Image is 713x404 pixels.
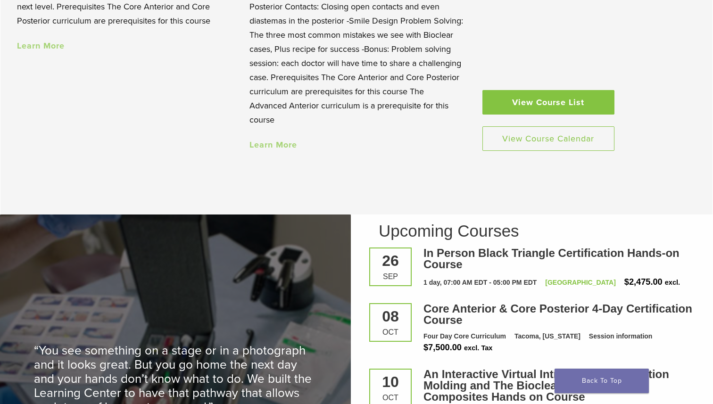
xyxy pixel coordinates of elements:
span: excl. Tax [464,344,492,352]
a: In Person Black Triangle Certification Hands-on Course [423,247,680,271]
a: Learn More [249,140,297,150]
div: Oct [377,329,404,336]
div: Oct [377,394,404,402]
span: excl. [665,279,680,286]
div: Sep [377,273,404,280]
a: [GEOGRAPHIC_DATA] [545,279,616,286]
a: Core Anterior & Core Posterior 4-Day Certification Course [423,302,692,326]
a: An Interactive Virtual Introduction to Injection Molding and The Bioclear Technique for Composite... [423,368,669,403]
div: Tacoma, [US_STATE] [514,331,580,341]
div: 1 day, 07:00 AM EDT - 05:00 PM EDT [423,278,537,288]
div: 08 [377,309,404,324]
a: Learn More [17,41,65,51]
span: $2,475.00 [624,277,663,287]
a: View Course List [482,90,614,115]
h2: Upcoming Courses [379,223,696,239]
div: Four Day Core Curriculum [423,331,506,341]
a: Back To Top [555,369,649,393]
div: Session information [589,331,653,341]
div: 26 [377,253,404,268]
div: 10 [377,374,404,389]
a: View Course Calendar [482,126,614,151]
span: $7,500.00 [423,343,462,352]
